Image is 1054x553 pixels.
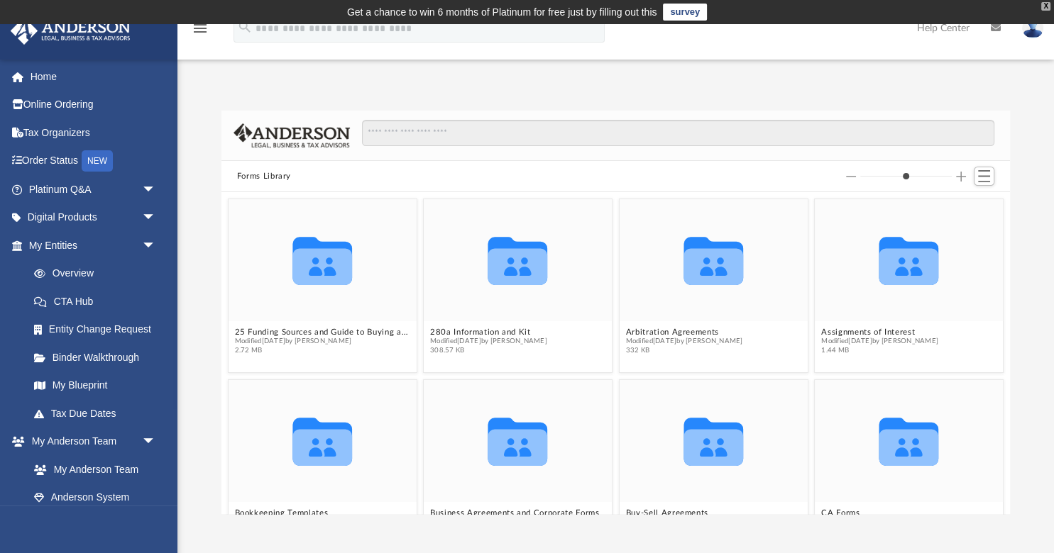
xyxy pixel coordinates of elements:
a: Digital Productsarrow_drop_down [10,203,177,232]
span: arrow_drop_down [142,203,170,233]
input: Search files and folders [362,120,994,147]
span: 2.72 MB [234,346,410,355]
span: 308.57 KB [430,346,547,355]
span: 1.44 MB [821,346,938,355]
span: arrow_drop_down [142,428,170,457]
a: Tax Organizers [10,118,177,147]
a: Order StatusNEW [10,147,177,176]
i: menu [192,20,209,37]
span: Modified [DATE] by [PERSON_NAME] [821,337,938,346]
span: Modified [DATE] by [PERSON_NAME] [625,337,742,346]
button: Increase column size [956,172,966,181]
div: close [1041,2,1050,11]
a: Home [10,62,177,91]
div: NEW [82,150,113,172]
a: My Anderson Teamarrow_drop_down [10,428,170,456]
button: Business Agreements and Corporate Forms [430,508,599,517]
span: Modified [DATE] by [PERSON_NAME] [430,337,547,346]
button: Assignments of Interest [821,327,938,336]
a: Tax Due Dates [20,399,177,428]
button: CA Forms [821,508,938,517]
a: Overview [20,259,177,288]
span: arrow_drop_down [142,231,170,260]
img: User Pic [1022,18,1043,38]
a: Entity Change Request [20,315,177,344]
button: Buy-Sell Agreements [625,508,742,517]
img: Anderson Advisors Platinum Portal [6,17,135,45]
span: Modified [DATE] by [PERSON_NAME] [234,337,410,346]
button: 25 Funding Sources and Guide to Buying a Franchise [234,327,410,336]
a: My Anderson Team [20,455,163,484]
button: Arbitration Agreements [625,327,742,336]
input: Column size [860,172,952,181]
a: CTA Hub [20,287,177,315]
div: grid [221,192,1010,514]
a: Binder Walkthrough [20,343,177,372]
button: Decrease column size [846,172,856,181]
a: Anderson System [20,484,170,512]
i: search [237,19,253,35]
div: Get a chance to win 6 months of Platinum for free just by filling out this [347,4,657,21]
button: Bookkeeping Templates [234,508,351,517]
span: arrow_drop_down [142,175,170,204]
a: survey [663,4,707,21]
a: menu [192,27,209,37]
button: Switch to List View [974,167,995,186]
a: My Entitiesarrow_drop_down [10,231,177,259]
button: Forms Library [237,170,291,183]
a: My Blueprint [20,372,170,400]
button: 280a Information and Kit [430,327,547,336]
span: 332 KB [625,346,742,355]
a: Online Ordering [10,91,177,119]
a: Platinum Q&Aarrow_drop_down [10,175,177,203]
